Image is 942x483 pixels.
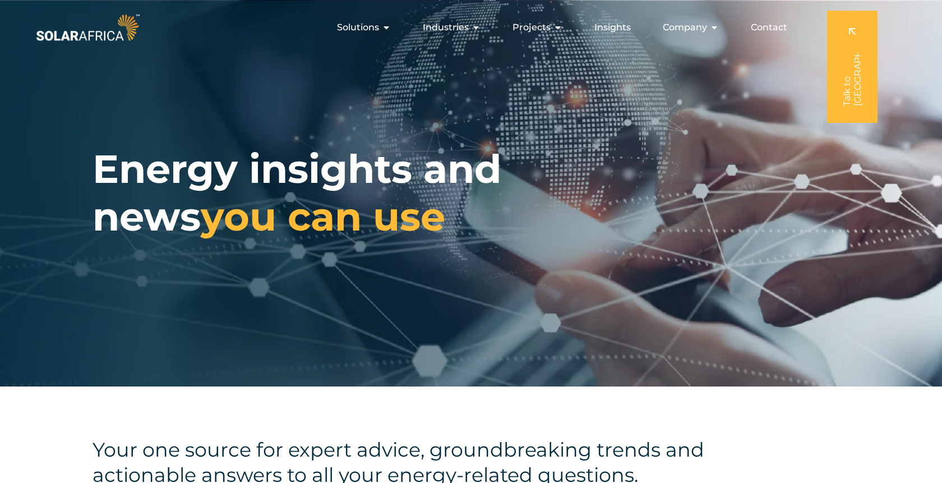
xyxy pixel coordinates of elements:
span: you can use [201,192,445,241]
span: Solutions [337,21,379,34]
div: Menu Toggle [142,16,796,39]
h1: Energy insights and news [93,145,625,241]
a: Insights [594,21,631,34]
span: Company [663,21,707,34]
nav: Menu [142,16,796,39]
a: Contact [751,21,787,34]
span: Industries [423,21,469,34]
span: Projects [512,21,551,34]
